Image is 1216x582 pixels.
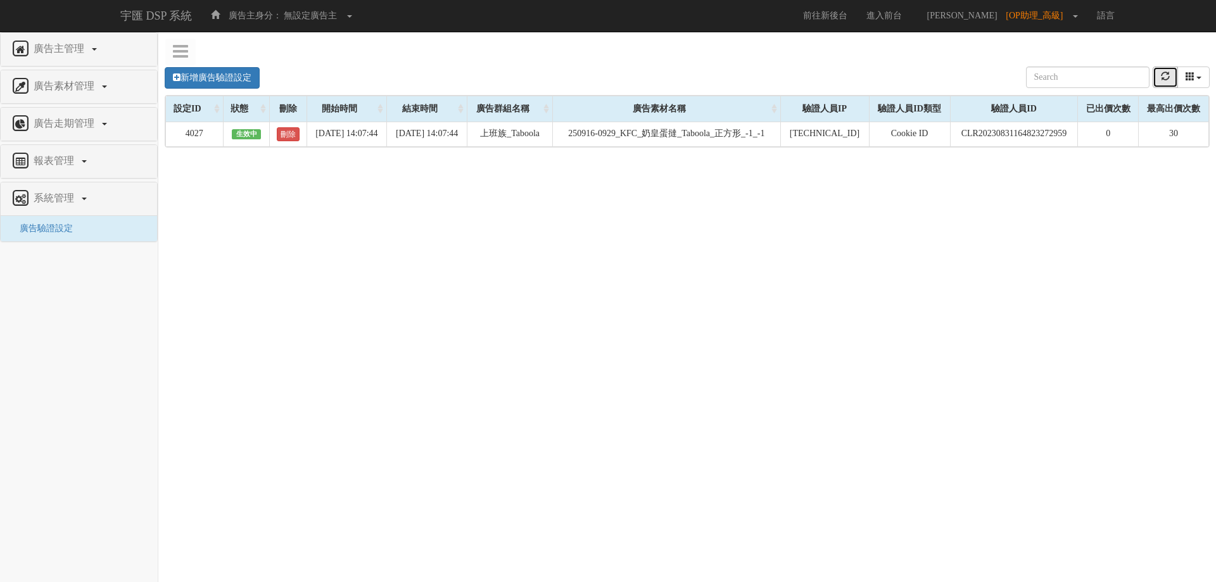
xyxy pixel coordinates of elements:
div: 狀態 [224,96,270,122]
a: 廣告走期管理 [10,114,148,134]
div: 開始時間 [307,96,387,122]
div: 結束時間 [387,96,467,122]
div: 驗證人員IP [781,96,869,122]
td: [DATE] 14:07:44 [307,122,387,146]
div: 刪除 [270,96,306,122]
a: 新增廣告驗證設定 [165,67,260,89]
td: [TECHNICAL_ID] [780,122,869,146]
td: [DATE] 14:07:44 [387,122,467,146]
a: 廣告素材管理 [10,77,148,97]
a: 報表管理 [10,151,148,172]
span: 系統管理 [30,193,80,203]
div: 驗證人員ID類型 [870,96,950,122]
a: 廣告主管理 [10,39,148,60]
span: 廣告主管理 [30,43,91,54]
span: 廣告主身分： [229,11,282,20]
td: 250916-0929_KFC_奶皇蛋撻_Taboola_正方形_-1_-1 [553,122,780,146]
a: 系統管理 [10,189,148,209]
input: Search [1026,66,1149,88]
button: columns [1177,66,1210,88]
td: CLR20230831164823272959 [950,122,1078,146]
div: 設定ID [166,96,223,122]
div: 廣告群組名稱 [467,96,552,122]
td: 4027 [166,122,224,146]
div: 最高出價次數 [1139,96,1208,122]
a: 廣告驗證設定 [10,224,73,233]
a: 刪除 [277,127,300,141]
td: 30 [1138,122,1208,146]
span: 廣告走期管理 [30,118,101,129]
span: 報表管理 [30,155,80,166]
button: refresh [1153,66,1178,88]
span: 生效中 [232,129,261,139]
span: 廣告素材管理 [30,80,101,91]
div: 驗證人員ID [951,96,1078,122]
td: 上班族_Taboola [467,122,553,146]
span: [OP助理_高級] [1006,11,1069,20]
div: 廣告素材名稱 [553,96,780,122]
td: 0 [1078,122,1139,146]
div: 已出價次數 [1078,96,1138,122]
div: Columns [1177,66,1210,88]
span: [PERSON_NAME] [921,11,1004,20]
span: 無設定廣告主 [284,11,337,20]
td: Cookie ID [869,122,950,146]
